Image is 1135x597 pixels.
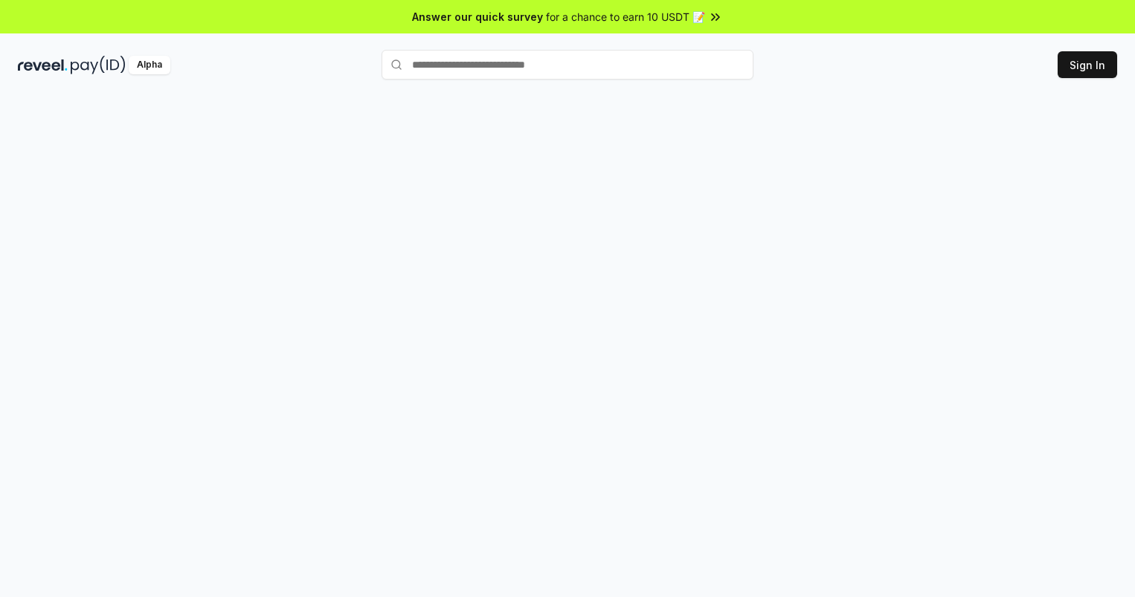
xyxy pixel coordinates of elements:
img: pay_id [71,56,126,74]
button: Sign In [1058,51,1117,78]
img: reveel_dark [18,56,68,74]
span: for a chance to earn 10 USDT 📝 [546,9,705,25]
span: Answer our quick survey [412,9,543,25]
div: Alpha [129,56,170,74]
